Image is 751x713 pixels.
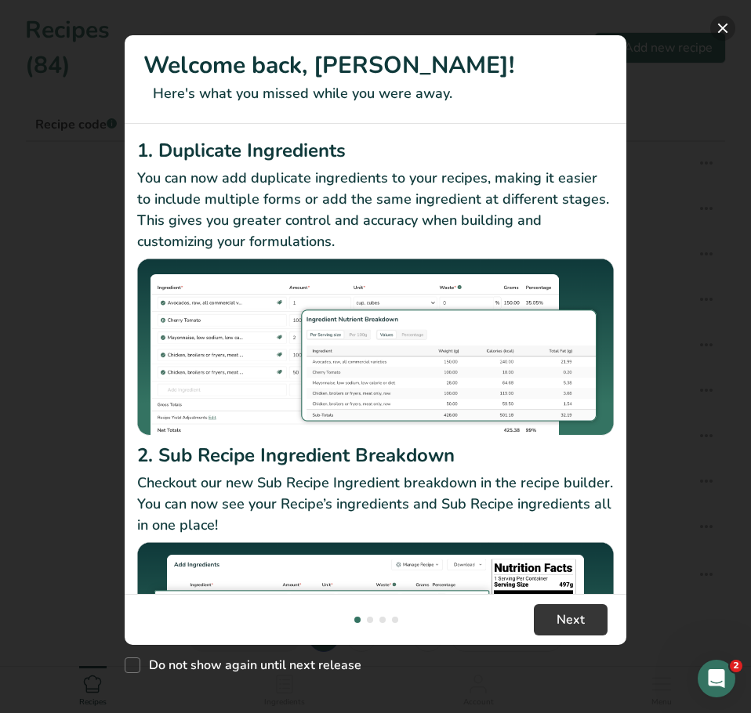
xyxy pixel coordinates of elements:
[137,168,614,252] p: You can now add duplicate ingredients to your recipes, making it easier to include multiple forms...
[557,610,585,629] span: Next
[730,660,742,672] span: 2
[698,660,735,697] iframe: Intercom live chat
[137,259,614,436] img: Duplicate Ingredients
[137,441,614,469] h2: 2. Sub Recipe Ingredient Breakdown
[143,48,608,83] h1: Welcome back, [PERSON_NAME]!
[137,136,614,165] h2: 1. Duplicate Ingredients
[143,83,608,104] p: Here's what you missed while you were away.
[140,657,361,673] span: Do not show again until next release
[534,604,608,635] button: Next
[137,472,614,536] p: Checkout our new Sub Recipe Ingredient breakdown in the recipe builder. You can now see your Reci...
